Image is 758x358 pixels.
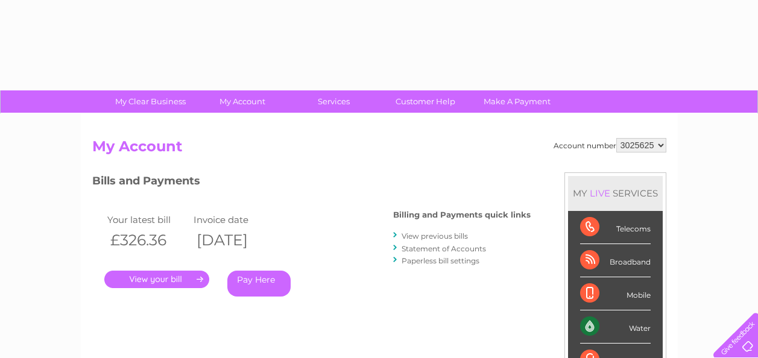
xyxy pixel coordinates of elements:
a: Statement of Accounts [402,244,486,253]
div: MY SERVICES [568,176,663,210]
div: Broadband [580,244,651,277]
a: Make A Payment [467,90,567,113]
a: Services [284,90,384,113]
div: Water [580,310,651,344]
a: Paperless bill settings [402,256,479,265]
h2: My Account [92,138,666,161]
h3: Bills and Payments [92,172,531,193]
h4: Billing and Payments quick links [393,210,531,219]
a: My Clear Business [101,90,200,113]
a: View previous bills [402,231,468,240]
div: Telecoms [580,211,651,244]
a: . [104,271,209,288]
th: £326.36 [104,228,191,253]
a: My Account [192,90,292,113]
div: LIVE [587,187,613,199]
a: Customer Help [376,90,475,113]
a: Pay Here [227,271,291,297]
div: Account number [554,138,666,152]
td: Invoice date [191,212,277,228]
th: [DATE] [191,228,277,253]
div: Mobile [580,277,651,310]
td: Your latest bill [104,212,191,228]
